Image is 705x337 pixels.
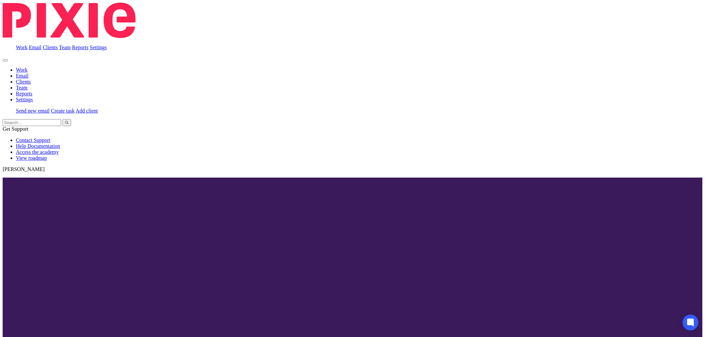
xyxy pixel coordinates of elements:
[16,79,31,84] a: Clients
[16,67,27,73] a: Work
[16,73,28,79] a: Email
[3,126,28,132] span: Get Support
[16,149,59,155] a: Access the academy
[16,108,50,114] a: Send new email
[62,119,71,126] button: Search
[29,45,41,50] a: Email
[16,155,47,161] a: View roadmap
[3,166,702,172] p: [PERSON_NAME]
[16,85,27,90] a: Team
[16,143,60,149] a: Help Documentation
[76,108,98,114] a: Add client
[43,45,58,50] a: Clients
[3,3,136,38] img: Pixie
[3,119,61,126] input: Search
[16,97,33,102] a: Settings
[72,45,89,50] a: Reports
[59,45,70,50] a: Team
[16,91,32,96] a: Reports
[51,108,75,114] a: Create task
[16,45,27,50] a: Work
[90,45,107,50] a: Settings
[16,137,50,143] a: Contact Support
